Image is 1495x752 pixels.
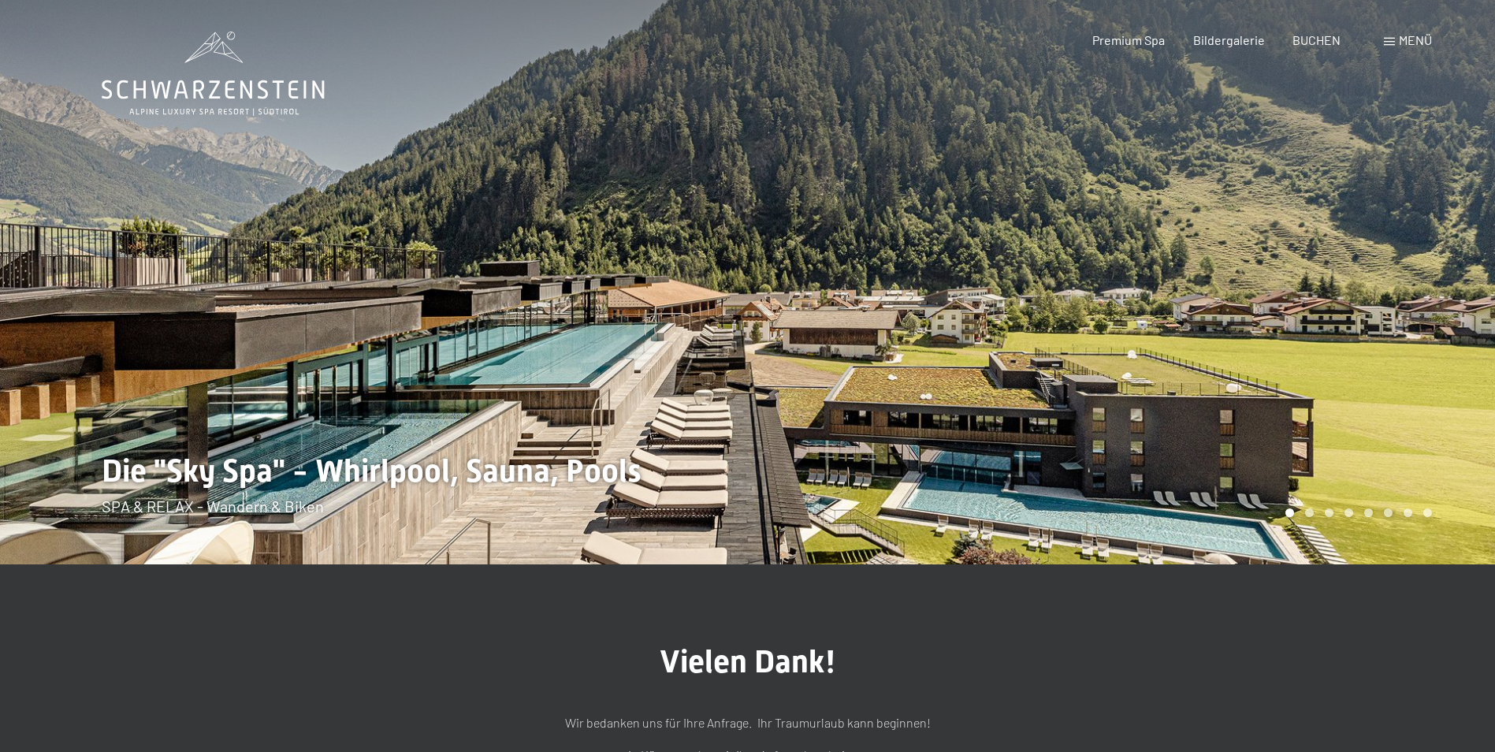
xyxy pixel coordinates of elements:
a: BUCHEN [1292,32,1341,47]
span: Menü [1399,32,1432,47]
div: Carousel Page 3 [1325,508,1333,517]
div: Carousel Page 5 [1364,508,1373,517]
a: Bildergalerie [1193,32,1265,47]
a: Premium Spa [1092,32,1165,47]
p: Wir bedanken uns für Ihre Anfrage. Ihr Traumurlaub kann beginnen! [354,713,1142,733]
span: Vielen Dank! [660,643,836,680]
div: Carousel Page 4 [1344,508,1353,517]
div: Carousel Page 8 [1423,508,1432,517]
div: Carousel Page 1 (Current Slide) [1285,508,1294,517]
div: Carousel Pagination [1280,508,1432,517]
div: Carousel Page 2 [1305,508,1314,517]
div: Carousel Page 6 [1384,508,1393,517]
div: Carousel Page 7 [1404,508,1412,517]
